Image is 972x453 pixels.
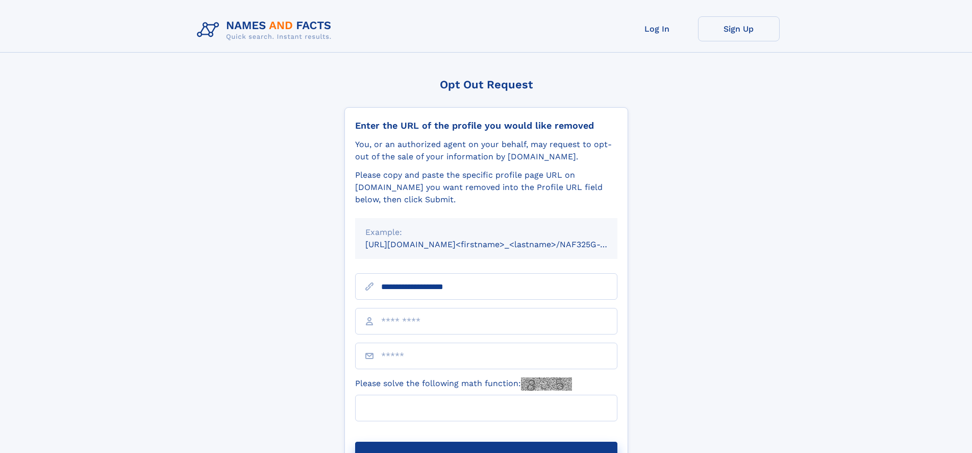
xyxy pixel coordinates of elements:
small: [URL][DOMAIN_NAME]<firstname>_<lastname>/NAF325G-xxxxxxxx [365,240,637,249]
div: You, or an authorized agent on your behalf, may request to opt-out of the sale of your informatio... [355,138,617,163]
div: Example: [365,226,607,239]
div: Please copy and paste the specific profile page URL on [DOMAIN_NAME] you want removed into the Pr... [355,169,617,206]
div: Enter the URL of the profile you would like removed [355,120,617,131]
img: Logo Names and Facts [193,16,340,44]
a: Sign Up [698,16,780,41]
a: Log In [616,16,698,41]
label: Please solve the following math function: [355,377,572,391]
div: Opt Out Request [344,78,628,91]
